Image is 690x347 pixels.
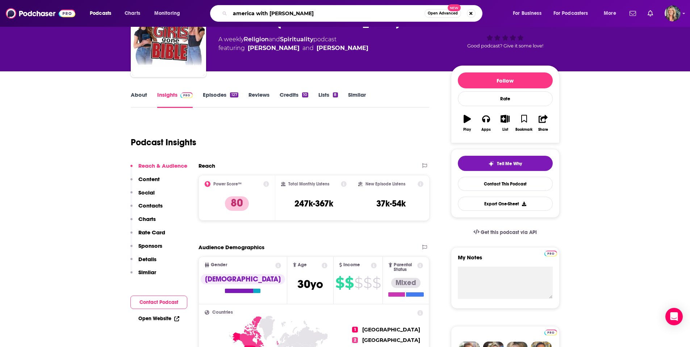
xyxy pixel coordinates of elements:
[515,110,534,136] button: Bookmark
[352,327,358,333] span: 1
[665,5,681,21] span: Logged in as lisa.beech
[154,8,180,18] span: Monitoring
[345,277,354,289] span: $
[212,310,233,315] span: Countries
[130,176,160,189] button: Content
[458,110,477,136] button: Play
[497,161,522,167] span: Tell Me Why
[225,196,249,211] p: 80
[458,197,553,211] button: Export One-Sheet
[138,269,156,276] p: Similar
[130,269,156,282] button: Similar
[217,5,489,22] div: Search podcasts, credits, & more...
[488,161,494,167] img: tell me why sparkle
[211,263,227,267] span: Gender
[201,274,285,284] div: [DEMOGRAPHIC_DATA]
[248,91,269,108] a: Reviews
[394,263,416,272] span: Parental Status
[138,242,162,249] p: Sponsors
[645,7,656,20] a: Show notifications dropdown
[130,256,156,269] button: Details
[138,216,156,222] p: Charts
[218,35,368,53] div: A weekly podcast
[90,8,111,18] span: Podcasts
[203,91,238,108] a: Episodes127
[458,254,553,267] label: My Notes
[130,189,155,202] button: Social
[230,92,238,97] div: 127
[297,277,323,291] span: 30 yo
[130,202,163,216] button: Contacts
[248,44,300,53] a: Angela Halili
[317,44,368,53] a: Arielle Reitsma
[318,91,338,108] a: Lists8
[335,277,344,289] span: $
[280,36,313,43] a: Spirituality
[544,251,557,256] img: Podchaser Pro
[604,8,616,18] span: More
[467,43,543,49] span: Good podcast? Give it some love!
[372,277,381,289] span: $
[513,8,541,18] span: For Business
[534,110,552,136] button: Share
[130,162,187,176] button: Reach & Audience
[549,8,599,19] button: open menu
[627,7,639,20] a: Show notifications dropdown
[343,263,360,267] span: Income
[599,8,625,19] button: open menu
[132,3,205,76] img: Girls Gone Bible
[665,5,681,21] img: User Profile
[333,92,338,97] div: 8
[544,329,557,335] a: Pro website
[481,127,491,132] div: Apps
[269,36,280,43] span: and
[451,8,560,53] div: 80Good podcast? Give it some love!
[544,250,557,256] a: Pro website
[538,127,548,132] div: Share
[149,8,189,19] button: open menu
[138,256,156,263] p: Details
[288,181,329,187] h2: Total Monthly Listens
[458,156,553,171] button: tell me why sparkleTell Me Why
[280,91,308,108] a: Credits10
[130,242,162,256] button: Sponsors
[468,223,543,241] a: Get this podcast via API
[458,91,553,106] div: Rate
[665,308,683,325] div: Open Intercom Messenger
[502,127,508,132] div: List
[495,110,514,136] button: List
[230,8,425,19] input: Search podcasts, credits, & more...
[294,198,333,209] h3: 247k-367k
[6,7,75,20] img: Podchaser - Follow, Share and Rate Podcasts
[213,181,242,187] h2: Power Score™
[138,176,160,183] p: Content
[131,137,196,148] h1: Podcast Insights
[138,162,187,169] p: Reach & Audience
[302,92,308,97] div: 10
[458,72,553,88] button: Follow
[352,337,358,343] span: 2
[198,244,264,251] h2: Audience Demographics
[244,36,269,43] a: Religion
[354,277,363,289] span: $
[130,229,165,242] button: Rate Card
[458,177,553,191] a: Contact This Podcast
[477,110,495,136] button: Apps
[130,216,156,229] button: Charts
[363,277,372,289] span: $
[138,202,163,209] p: Contacts
[131,91,147,108] a: About
[544,330,557,335] img: Podchaser Pro
[138,315,179,322] a: Open Website
[120,8,145,19] a: Charts
[362,337,420,343] span: [GEOGRAPHIC_DATA]
[425,9,461,18] button: Open AdvancedNew
[448,4,461,11] span: New
[515,127,532,132] div: Bookmark
[463,127,471,132] div: Play
[85,8,121,19] button: open menu
[130,296,187,309] button: Contact Podcast
[665,5,681,21] button: Show profile menu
